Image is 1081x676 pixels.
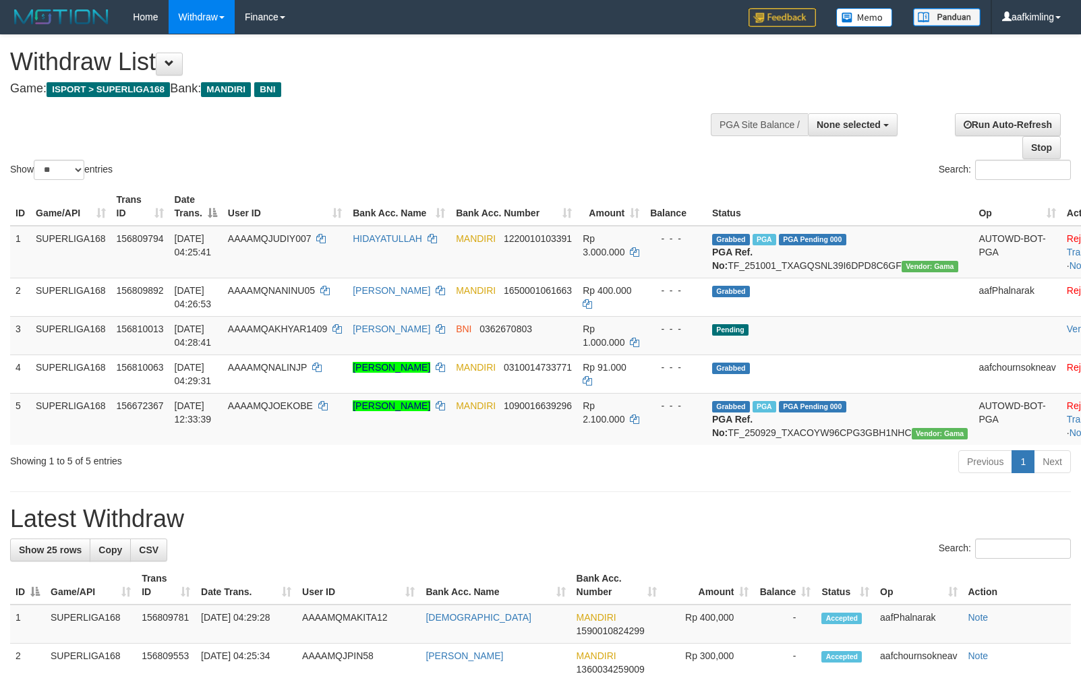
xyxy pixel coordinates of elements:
[821,613,862,624] span: Accepted
[30,355,111,393] td: SUPERLIGA168
[353,400,430,411] a: [PERSON_NAME]
[816,566,875,605] th: Status: activate to sort column ascending
[1012,450,1034,473] a: 1
[779,401,846,412] span: PGA Pending
[902,261,958,272] span: Vendor URL: https://trx31.1velocity.biz
[347,187,450,226] th: Bank Acc. Name: activate to sort column ascending
[650,361,701,374] div: - - -
[196,605,297,644] td: [DATE] 04:29:28
[228,285,315,296] span: AAAAMQNANINU05
[10,566,45,605] th: ID: activate to sort column descending
[779,234,846,245] span: PGA Pending
[571,566,662,605] th: Bank Acc. Number: activate to sort column ascending
[1034,450,1071,473] a: Next
[117,285,164,296] span: 156809892
[10,449,440,468] div: Showing 1 to 5 of 5 entries
[139,545,158,555] span: CSV
[353,324,430,334] a: [PERSON_NAME]
[707,226,973,278] td: TF_251001_TXAGQSNL39I6DPD8C6GF
[712,234,750,245] span: Grabbed
[711,113,808,136] div: PGA Site Balance /
[973,187,1061,226] th: Op: activate to sort column ascending
[707,187,973,226] th: Status
[836,8,893,27] img: Button%20Memo.svg
[712,324,749,336] span: Pending
[117,233,164,244] span: 156809794
[973,355,1061,393] td: aafchournsokneav
[456,400,496,411] span: MANDIRI
[955,113,1061,136] a: Run Auto-Refresh
[821,651,862,663] span: Accepted
[450,187,577,226] th: Bank Acc. Number: activate to sort column ascending
[504,285,572,296] span: Copy 1650001061663 to clipboard
[875,605,962,644] td: aafPhalnarak
[117,362,164,373] span: 156810063
[353,285,430,296] a: [PERSON_NAME]
[662,605,755,644] td: Rp 400,000
[712,363,750,374] span: Grabbed
[228,233,312,244] span: AAAAMQJUDIY007
[583,285,631,296] span: Rp 400.000
[30,187,111,226] th: Game/API: activate to sort column ascending
[30,278,111,316] td: SUPERLIGA168
[975,539,1071,559] input: Search:
[169,187,223,226] th: Date Trans.: activate to sort column descending
[10,605,45,644] td: 1
[10,539,90,561] a: Show 25 rows
[10,278,30,316] td: 2
[45,566,136,605] th: Game/API: activate to sort column ascending
[10,49,707,75] h1: Withdraw List
[175,324,212,348] span: [DATE] 04:28:41
[10,226,30,278] td: 1
[30,393,111,445] td: SUPERLIGA168
[130,539,167,561] a: CSV
[583,324,624,348] span: Rp 1.000.000
[90,539,131,561] a: Copy
[645,187,707,226] th: Balance
[749,8,816,27] img: Feedback.jpg
[577,612,616,623] span: MANDIRI
[47,82,170,97] span: ISPORT > SUPERLIGA168
[426,650,503,661] a: [PERSON_NAME]
[583,400,624,425] span: Rp 2.100.000
[353,233,422,244] a: HIDAYATULLAH
[175,285,212,309] span: [DATE] 04:26:53
[583,362,626,373] span: Rp 91.000
[975,160,1071,180] input: Search:
[939,160,1071,180] label: Search:
[707,393,973,445] td: TF_250929_TXACOYW96CPG3GBH1NHC
[111,187,169,226] th: Trans ID: activate to sort column ascending
[577,187,645,226] th: Amount: activate to sort column ascending
[577,650,616,661] span: MANDIRI
[10,7,113,27] img: MOTION_logo.png
[504,233,572,244] span: Copy 1220010103391 to clipboard
[254,82,281,97] span: BNI
[662,566,755,605] th: Amount: activate to sort column ascending
[650,284,701,297] div: - - -
[117,324,164,334] span: 156810013
[973,226,1061,278] td: AUTOWD-BOT-PGA
[712,414,753,438] b: PGA Ref. No:
[175,362,212,386] span: [DATE] 04:29:31
[875,566,962,605] th: Op: activate to sort column ascending
[10,505,1071,532] h1: Latest Withdraw
[196,566,297,605] th: Date Trans.: activate to sort column ascending
[297,566,420,605] th: User ID: activate to sort column ascending
[456,233,496,244] span: MANDIRI
[650,399,701,412] div: - - -
[30,226,111,278] td: SUPERLIGA168
[712,247,753,271] b: PGA Ref. No:
[958,450,1012,473] a: Previous
[808,113,898,136] button: None selected
[136,605,196,644] td: 156809781
[201,82,251,97] span: MANDIRI
[34,160,84,180] select: Showentries
[504,362,572,373] span: Copy 0310014733771 to clipboard
[1022,136,1061,159] a: Stop
[98,545,122,555] span: Copy
[420,566,571,605] th: Bank Acc. Name: activate to sort column ascending
[223,187,347,226] th: User ID: activate to sort column ascending
[10,82,707,96] h4: Game: Bank:
[753,234,776,245] span: Marked by aafchoeunmanni
[228,362,307,373] span: AAAAMQNALINJP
